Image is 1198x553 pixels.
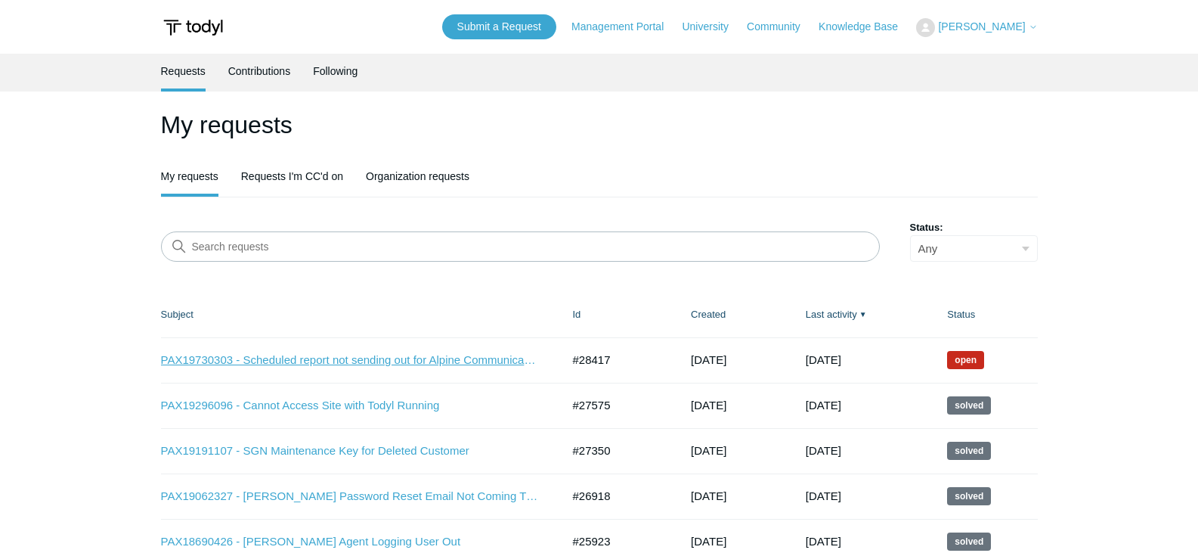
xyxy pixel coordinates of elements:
[558,292,676,337] th: Id
[241,159,343,194] a: Requests I'm CC'd on
[313,54,358,89] a: Following
[691,309,726,320] a: Created
[558,383,676,428] td: #27575
[571,19,679,35] a: Management Portal
[806,353,841,366] time: 09/30/2025, 13:05
[161,292,558,337] th: Subject
[682,19,743,35] a: University
[947,351,984,369] span: We are working on a response for you
[947,396,991,415] span: This request has been solved
[691,444,726,457] time: 08/12/2025, 13:19
[859,309,867,320] span: ▼
[947,533,991,551] span: This request has been solved
[806,489,841,502] time: 08/28/2025, 12:02
[819,19,913,35] a: Knowledge Base
[806,444,841,457] time: 09/08/2025, 20:02
[161,488,539,505] a: PAX19062327 - [PERSON_NAME] Password Reset Email Not Coming Through
[947,487,991,505] span: This request has been solved
[947,442,991,460] span: This request has been solved
[691,489,726,502] time: 07/31/2025, 14:33
[558,474,676,519] td: #26918
[806,399,841,412] time: 09/17/2025, 16:02
[691,399,726,412] time: 08/20/2025, 16:54
[806,535,841,548] time: 08/27/2025, 11:03
[691,353,726,366] time: 09/25/2025, 14:53
[161,107,1038,143] h1: My requests
[442,14,556,39] a: Submit a Request
[910,220,1038,235] label: Status:
[932,292,1037,337] th: Status
[806,309,857,320] a: Last activity▼
[161,159,218,194] a: My requests
[366,159,469,194] a: Organization requests
[691,535,726,548] time: 07/03/2025, 16:21
[558,337,676,383] td: #28417
[747,19,816,35] a: Community
[161,443,539,460] a: PAX19191107 - SGN Maintenance Key for Deleted Customer
[161,533,539,551] a: PAX18690426 - [PERSON_NAME] Agent Logging User Out
[161,352,539,369] a: PAX19730303 - Scheduled report not sending out for Alpine Communications - SOC
[558,428,676,474] td: #27350
[938,20,1025,33] span: [PERSON_NAME]
[161,231,880,262] input: Search requests
[161,14,225,42] img: Todyl Support Center Help Center home page
[228,54,291,89] a: Contributions
[916,18,1037,37] button: [PERSON_NAME]
[161,397,539,415] a: PAX19296096 - Cannot Access Site with Todyl Running
[161,54,206,89] a: Requests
